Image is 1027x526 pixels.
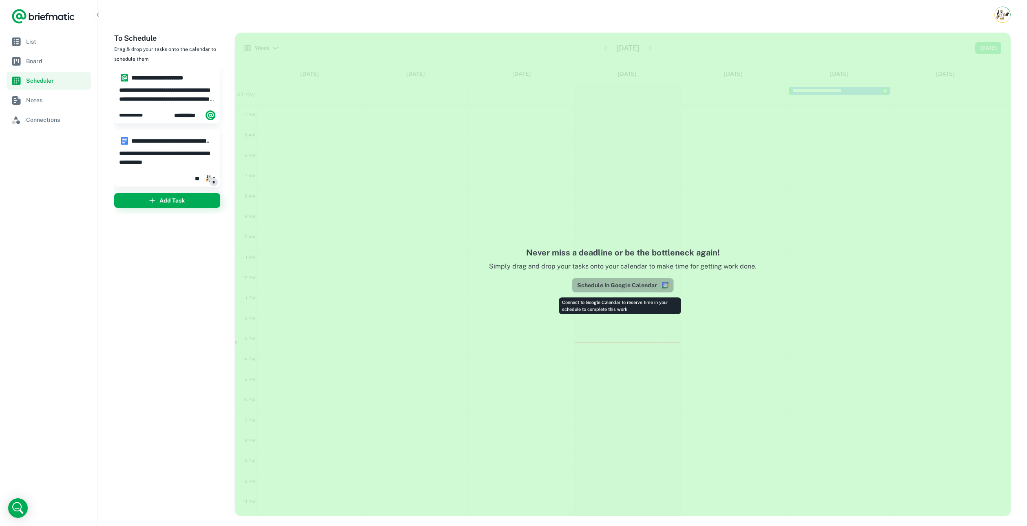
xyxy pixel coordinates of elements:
[114,33,228,44] h6: To Schedule
[114,46,216,62] span: Drag & drop your tasks onto the calendar to schedule them
[26,76,88,85] span: Scheduler
[11,8,75,24] a: Logo
[996,8,1009,22] img: Ox
[7,91,91,109] a: Notes
[174,107,215,123] div: Briefmatic
[26,115,88,124] span: Connections
[26,96,88,105] span: Notes
[7,111,91,129] a: Connections
[114,193,220,208] button: Add Task
[7,52,91,70] a: Board
[121,137,128,145] img: vnd.google-apps.document.png
[121,74,128,81] img: system.png
[8,498,28,518] div: Open Intercom Messenger
[26,57,88,66] span: Board
[26,37,88,46] span: List
[195,170,215,187] div: Ox
[119,112,150,119] span: Friday, Oct 10
[572,278,674,293] button: Connect to Google Calendar to reserve time in your schedule to complete this work
[251,246,994,259] h4: Never miss a deadline or be the bottleneck again!
[559,297,681,314] div: Connect to Google Calendar to reserve time in your schedule to complete this work
[994,7,1011,23] button: Account button
[7,33,91,51] a: List
[251,262,994,278] p: Simply drag and drop your tasks onto your calendar to make time for getting work done.
[206,174,215,183] img: ACg8ocK3O2FltGItle0cRGf-bIoTOsknGD2Ux8ypT8wTHHrYSxbZBLkH=s50-c-k-no
[206,110,215,120] img: system.png
[7,72,91,90] a: Scheduler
